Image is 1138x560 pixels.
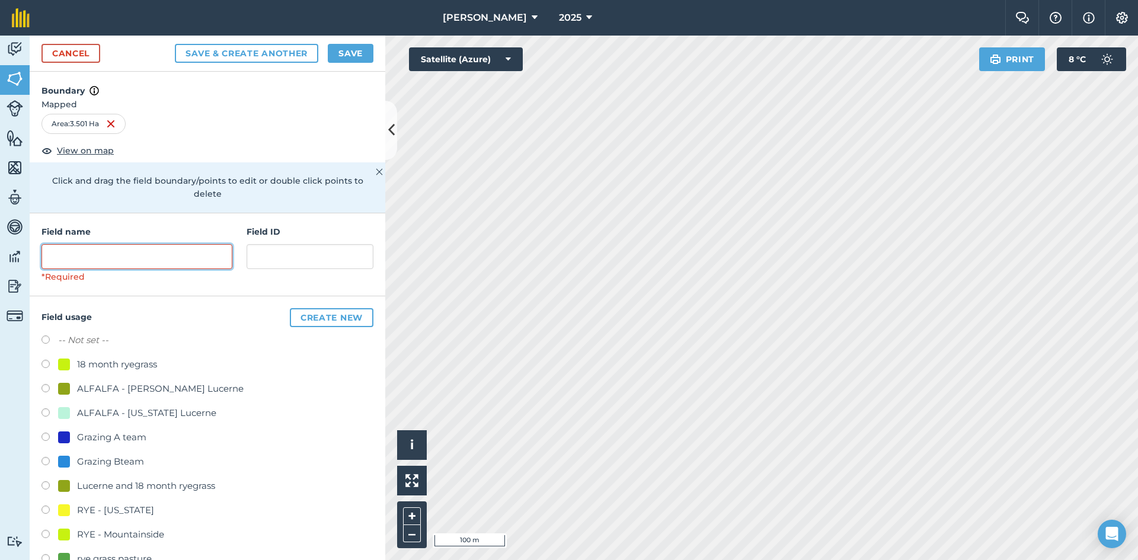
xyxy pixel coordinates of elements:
[77,382,244,396] div: ALFALFA - [PERSON_NAME] Lucerne
[89,84,99,98] img: svg+xml;base64,PHN2ZyB4bWxucz0iaHR0cDovL3d3dy53My5vcmcvMjAwMC9zdmciIHdpZHRoPSIxNyIgaGVpZ2h0PSIxNy...
[77,503,154,517] div: RYE - [US_STATE]
[410,437,414,452] span: i
[7,277,23,295] img: svg+xml;base64,PD94bWwgdmVyc2lvbj0iMS4wIiBlbmNvZGluZz0idXRmLTgiPz4KPCEtLSBHZW5lcmF0b3I6IEFkb2JlIE...
[1095,47,1119,71] img: svg+xml;base64,PD94bWwgdmVyc2lvbj0iMS4wIiBlbmNvZGluZz0idXRmLTgiPz4KPCEtLSBHZW5lcmF0b3I6IEFkb2JlIE...
[409,47,523,71] button: Satellite (Azure)
[7,129,23,147] img: svg+xml;base64,PHN2ZyB4bWxucz0iaHR0cDovL3d3dy53My5vcmcvMjAwMC9zdmciIHdpZHRoPSI1NiIgaGVpZ2h0PSI2MC...
[77,455,144,469] div: Grazing Bteam
[559,11,581,25] span: 2025
[1115,12,1129,24] img: A cog icon
[7,159,23,177] img: svg+xml;base64,PHN2ZyB4bWxucz0iaHR0cDovL3d3dy53My5vcmcvMjAwMC9zdmciIHdpZHRoPSI1NiIgaGVpZ2h0PSI2MC...
[1069,47,1086,71] span: 8 ° C
[397,430,427,460] button: i
[77,406,216,420] div: ALFALFA - [US_STATE] Lucerne
[41,143,114,158] button: View on map
[7,70,23,88] img: svg+xml;base64,PHN2ZyB4bWxucz0iaHR0cDovL3d3dy53My5vcmcvMjAwMC9zdmciIHdpZHRoPSI1NiIgaGVpZ2h0PSI2MC...
[77,357,157,372] div: 18 month ryegrass
[77,430,146,444] div: Grazing A team
[290,308,373,327] button: Create new
[1015,12,1030,24] img: Two speech bubbles overlapping with the left bubble in the forefront
[30,98,385,111] span: Mapped
[403,507,421,525] button: +
[990,52,1001,66] img: svg+xml;base64,PHN2ZyB4bWxucz0iaHR0cDovL3d3dy53My5vcmcvMjAwMC9zdmciIHdpZHRoPSIxOSIgaGVpZ2h0PSIyNC...
[58,333,108,347] label: -- Not set --
[41,225,232,238] h4: Field name
[41,143,52,158] img: svg+xml;base64,PHN2ZyB4bWxucz0iaHR0cDovL3d3dy53My5vcmcvMjAwMC9zdmciIHdpZHRoPSIxOCIgaGVpZ2h0PSIyNC...
[175,44,318,63] button: Save & Create Another
[7,188,23,206] img: svg+xml;base64,PD94bWwgdmVyc2lvbj0iMS4wIiBlbmNvZGluZz0idXRmLTgiPz4KPCEtLSBHZW5lcmF0b3I6IEFkb2JlIE...
[41,114,126,134] div: Area : 3.501 Ha
[41,174,373,201] p: Click and drag the field boundary/points to edit or double click points to delete
[979,47,1046,71] button: Print
[41,44,100,63] a: Cancel
[41,270,232,283] div: *Required
[7,248,23,265] img: svg+xml;base64,PD94bWwgdmVyc2lvbj0iMS4wIiBlbmNvZGluZz0idXRmLTgiPz4KPCEtLSBHZW5lcmF0b3I6IEFkb2JlIE...
[1049,12,1063,24] img: A question mark icon
[328,44,373,63] button: Save
[7,308,23,324] img: svg+xml;base64,PD94bWwgdmVyc2lvbj0iMS4wIiBlbmNvZGluZz0idXRmLTgiPz4KPCEtLSBHZW5lcmF0b3I6IEFkb2JlIE...
[403,525,421,542] button: –
[12,8,30,27] img: fieldmargin Logo
[41,308,373,327] h4: Field usage
[443,11,527,25] span: [PERSON_NAME]
[1098,520,1126,548] div: Open Intercom Messenger
[106,117,116,131] img: svg+xml;base64,PHN2ZyB4bWxucz0iaHR0cDovL3d3dy53My5vcmcvMjAwMC9zdmciIHdpZHRoPSIxNiIgaGVpZ2h0PSIyNC...
[7,100,23,117] img: svg+xml;base64,PD94bWwgdmVyc2lvbj0iMS4wIiBlbmNvZGluZz0idXRmLTgiPz4KPCEtLSBHZW5lcmF0b3I6IEFkb2JlIE...
[1057,47,1126,71] button: 8 °C
[376,165,383,179] img: svg+xml;base64,PHN2ZyB4bWxucz0iaHR0cDovL3d3dy53My5vcmcvMjAwMC9zdmciIHdpZHRoPSIyMiIgaGVpZ2h0PSIzMC...
[7,536,23,547] img: svg+xml;base64,PD94bWwgdmVyc2lvbj0iMS4wIiBlbmNvZGluZz0idXRmLTgiPz4KPCEtLSBHZW5lcmF0b3I6IEFkb2JlIE...
[1083,11,1095,25] img: svg+xml;base64,PHN2ZyB4bWxucz0iaHR0cDovL3d3dy53My5vcmcvMjAwMC9zdmciIHdpZHRoPSIxNyIgaGVpZ2h0PSIxNy...
[77,479,215,493] div: Lucerne and 18 month ryegrass
[247,225,373,238] h4: Field ID
[30,72,385,98] h4: Boundary
[57,144,114,157] span: View on map
[7,40,23,58] img: svg+xml;base64,PD94bWwgdmVyc2lvbj0iMS4wIiBlbmNvZGluZz0idXRmLTgiPz4KPCEtLSBHZW5lcmF0b3I6IEFkb2JlIE...
[405,474,418,487] img: Four arrows, one pointing top left, one top right, one bottom right and the last bottom left
[7,218,23,236] img: svg+xml;base64,PD94bWwgdmVyc2lvbj0iMS4wIiBlbmNvZGluZz0idXRmLTgiPz4KPCEtLSBHZW5lcmF0b3I6IEFkb2JlIE...
[77,527,164,542] div: RYE - Mountainside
